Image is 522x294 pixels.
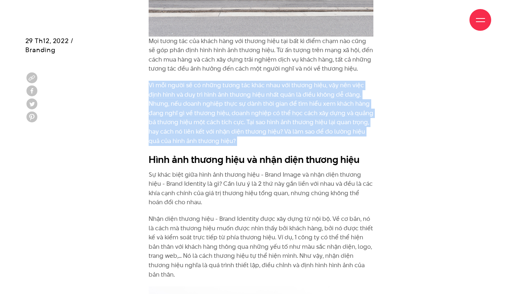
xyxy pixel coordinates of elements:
p: Nhận diện thương hiệu - Brand Identity được xây dựng từ nội bộ. Về cơ bản, nó là cách mà thương h... [149,214,373,279]
span: 29 Th12, 2022 / Branding [25,36,74,54]
h2: Hình ảnh thương hiệu và nhận diện thương hiệu [149,153,373,167]
p: Sự khác biệt giữa hình ảnh thương hiệu - Brand Image và nhận diện thương hiệu - Brand Identity là... [149,170,373,207]
p: Mọi tương tác của khách hàng với thương hiệu tại bất kì điểm chạm nào cũng sẽ góp phần định hình ... [149,37,373,73]
p: Vì mỗi người sẽ có những tương tác khác nhau với thương hiệu, vậy nên việc định hình và duy trì h... [149,81,373,146]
